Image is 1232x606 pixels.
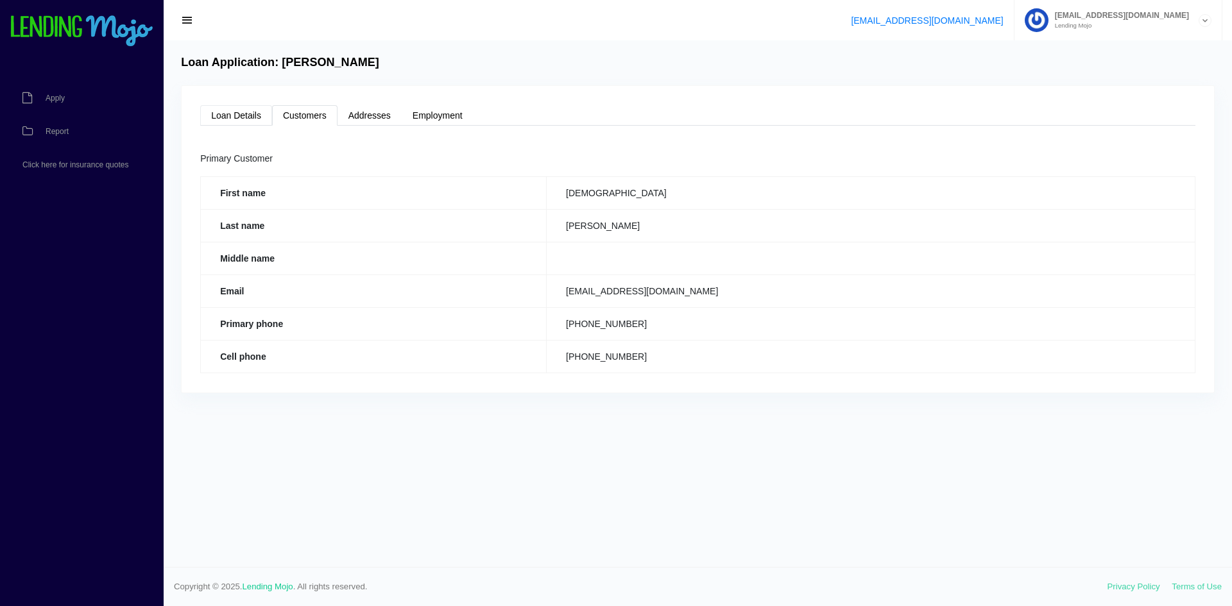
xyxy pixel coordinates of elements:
td: [DEMOGRAPHIC_DATA] [547,176,1195,209]
th: Last name [201,209,547,242]
span: Report [46,128,69,135]
td: [PERSON_NAME] [547,209,1195,242]
th: First name [201,176,547,209]
a: Loan Details [200,105,272,126]
img: logo-small.png [10,15,154,47]
a: Lending Mojo [243,582,293,591]
small: Lending Mojo [1048,22,1189,29]
td: [PHONE_NUMBER] [547,307,1195,340]
td: [PHONE_NUMBER] [547,340,1195,373]
th: Email [201,274,547,307]
span: Apply [46,94,65,102]
span: Click here for insurance quotes [22,161,128,169]
span: Copyright © 2025. . All rights reserved. [174,580,1108,593]
a: [EMAIL_ADDRESS][DOMAIN_NAME] [851,15,1003,26]
a: Addresses [338,105,402,126]
td: [EMAIL_ADDRESS][DOMAIN_NAME] [547,274,1195,307]
a: Employment [402,105,474,126]
img: Profile image [1025,8,1048,32]
a: Customers [272,105,338,126]
div: Primary Customer [200,151,1195,167]
th: Middle name [201,242,547,274]
a: Terms of Use [1172,582,1222,591]
th: Cell phone [201,340,547,373]
a: Privacy Policy [1108,582,1160,591]
h4: Loan Application: [PERSON_NAME] [181,56,379,70]
th: Primary phone [201,307,547,340]
span: [EMAIL_ADDRESS][DOMAIN_NAME] [1048,12,1189,19]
